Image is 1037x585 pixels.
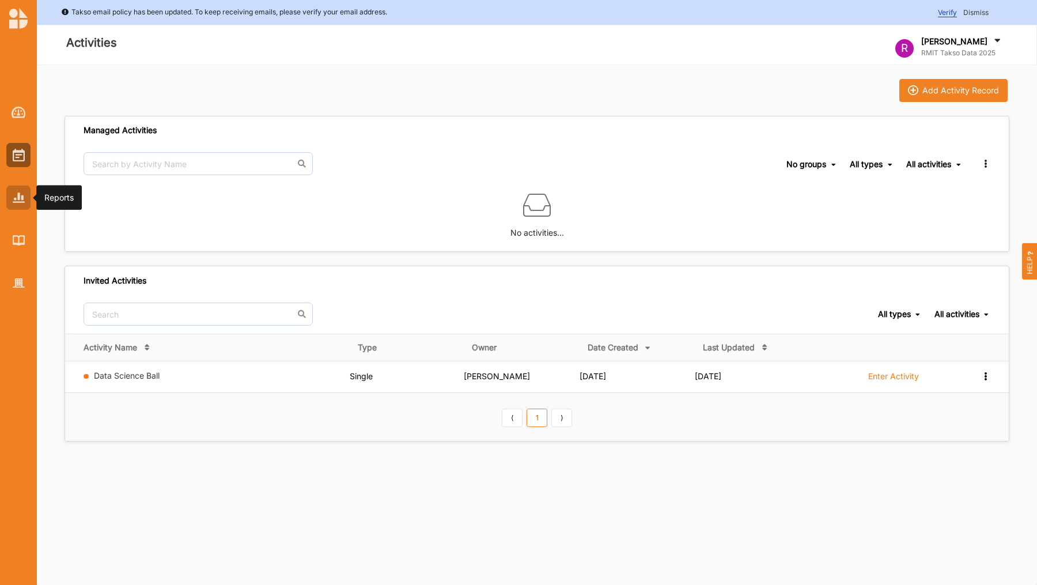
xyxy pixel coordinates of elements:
div: Pagination Navigation [500,407,574,427]
div: R [895,39,914,58]
a: Organisation [6,271,31,295]
img: Organisation [13,278,25,288]
img: Library [13,235,25,245]
span: Dismiss [963,8,989,17]
label: Activities [66,33,117,52]
img: Activities [13,149,25,161]
a: Previous item [502,409,523,427]
div: All activities [906,159,951,169]
a: Activities [6,143,31,167]
a: Reports [6,186,31,210]
span: [DATE] [580,371,606,381]
span: Verify [938,8,957,17]
span: [DATE] [695,371,721,381]
img: Dashboard [12,107,26,118]
div: All activities [934,309,979,319]
a: Data Science Ball [94,371,160,380]
div: All types [878,309,911,319]
th: Type [350,334,464,361]
img: box [523,191,551,219]
img: Reports [13,193,25,202]
div: No groups [786,159,826,169]
label: No activities… [510,219,564,239]
a: Next item [551,409,572,427]
input: Search [84,303,313,326]
div: Add Activity Record [922,85,999,96]
div: Last Updated [703,342,755,353]
div: Activity Name [84,342,137,353]
a: Enter Activity [868,371,919,388]
div: Managed Activities [84,125,157,135]
div: Takso email policy has been updated. To keep receiving emails, please verify your email address. [61,6,387,18]
div: All types [850,159,883,169]
input: Search by Activity Name [84,152,313,175]
th: Owner [464,334,580,361]
a: Library [6,228,31,252]
button: iconAdd Activity Record [899,79,1008,102]
img: icon [908,85,918,96]
span: Single [350,371,373,381]
img: logo [9,8,28,29]
div: Date Created [588,342,638,353]
span: [PERSON_NAME] [464,371,530,381]
div: Reports [44,192,74,203]
a: 1 [527,409,547,427]
div: Invited Activities [84,275,146,286]
label: [PERSON_NAME] [921,36,987,47]
label: Enter Activity [868,371,919,382]
label: RMIT Takso Data 2025 [921,48,1003,58]
a: Dashboard [6,100,31,124]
